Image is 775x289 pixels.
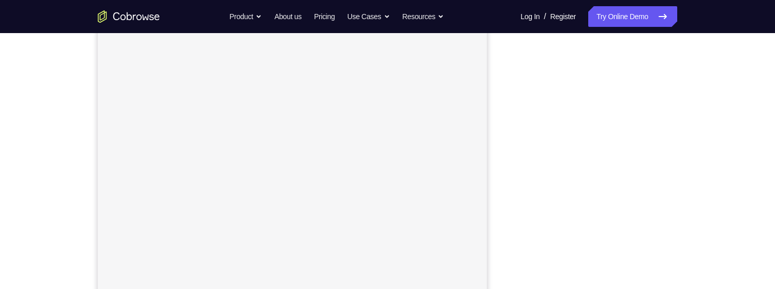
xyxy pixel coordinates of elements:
a: Go to the home page [98,10,160,23]
a: Pricing [314,6,335,27]
button: Use Cases [347,6,390,27]
a: About us [274,6,301,27]
a: Try Online Demo [588,6,677,27]
button: Product [230,6,262,27]
button: Resources [403,6,444,27]
a: Log In [520,6,540,27]
span: / [544,10,546,23]
a: Register [550,6,576,27]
